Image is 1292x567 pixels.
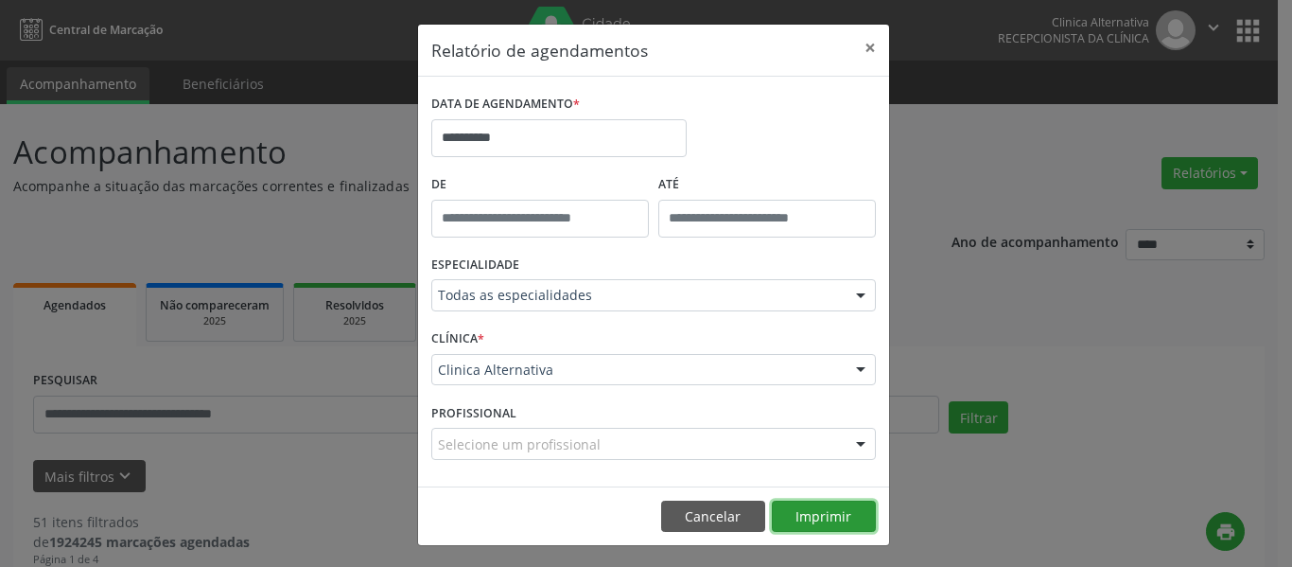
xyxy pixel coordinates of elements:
span: Selecione um profissional [438,434,601,454]
span: Clinica Alternativa [438,361,837,380]
label: CLÍNICA [431,325,484,354]
button: Cancelar [661,501,765,533]
label: ESPECIALIDADE [431,251,519,280]
button: Imprimir [772,501,876,533]
label: PROFISSIONAL [431,399,516,428]
h5: Relatório de agendamentos [431,38,648,62]
span: Todas as especialidades [438,286,837,305]
label: ATÉ [658,170,876,200]
label: DATA DE AGENDAMENTO [431,90,580,119]
button: Close [851,25,889,71]
label: De [431,170,649,200]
